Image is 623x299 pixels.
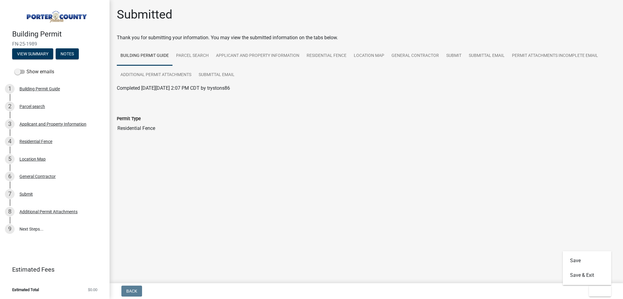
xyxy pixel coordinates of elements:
[594,289,603,294] span: Exit
[563,268,611,283] button: Save & Exit
[5,137,15,146] div: 4
[117,46,172,66] a: Building Permit Guide
[303,46,350,66] a: Residential Fence
[589,286,611,297] button: Exit
[563,253,611,268] button: Save
[117,85,230,91] span: Completed [DATE][DATE] 2:07 PM CDT by trystons86
[5,207,15,217] div: 8
[195,65,238,85] a: Submittal Email
[5,224,15,234] div: 9
[19,174,56,179] div: General Contractor
[5,172,15,181] div: 6
[465,46,508,66] a: Submittal Email
[117,34,616,41] div: Thank you for submitting your information. You may view the submitted information on the tabs below.
[56,52,79,57] wm-modal-confirm: Notes
[5,263,100,276] a: Estimated Fees
[19,139,52,144] div: Residential Fence
[56,48,79,59] button: Notes
[172,46,212,66] a: Parcel search
[5,119,15,129] div: 3
[443,46,465,66] a: Submit
[19,210,78,214] div: Additional Permit Attachments
[121,286,142,297] button: Back
[19,87,60,91] div: Building Permit Guide
[388,46,443,66] a: General Contractor
[212,46,303,66] a: Applicant and Property Information
[5,102,15,111] div: 2
[117,117,141,121] label: Permit Type
[12,288,39,292] span: Estimated Total
[126,289,137,294] span: Back
[563,251,611,285] div: Exit
[15,68,54,75] label: Show emails
[19,157,46,161] div: Location Map
[19,192,33,196] div: Submit
[117,65,195,85] a: Additional Permit Attachments
[117,7,172,22] h1: Submitted
[5,189,15,199] div: 7
[350,46,388,66] a: Location Map
[508,46,602,66] a: Permit Attachments Incomplete Email
[12,30,105,39] h4: Building Permit
[12,41,97,47] span: FN-25-1989
[88,288,97,292] span: $0.00
[5,154,15,164] div: 5
[19,104,45,109] div: Parcel search
[5,84,15,94] div: 1
[12,6,100,23] img: Porter County, Indiana
[12,48,53,59] button: View Summary
[19,122,86,126] div: Applicant and Property Information
[12,52,53,57] wm-modal-confirm: Summary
